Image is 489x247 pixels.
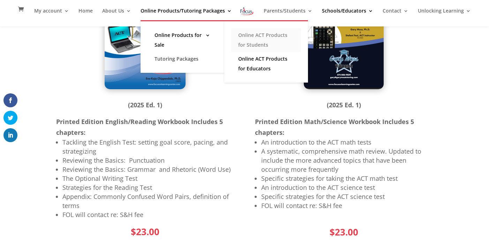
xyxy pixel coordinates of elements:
bdi: 23.00 [330,226,358,238]
li: Specific strategies for taking the ACT math test [261,174,433,183]
strong: Printed Edition Math/Science Workbook Includes 5 chapters: [255,117,414,137]
li: Specific strategies for the ACT science test [261,192,433,201]
li: Strategies for the Reading Test [62,183,234,192]
a: Contact [383,8,408,20]
a: Online Products for Sale [148,28,217,52]
li: Reviewing the Basics: Grammar and Rhetoric (Word Use) [62,165,234,174]
img: Focus on Learning [240,6,254,16]
bdi: 23.00 [131,225,159,238]
strong: Printed Edition English/Reading Workbook Includes 5 chapters: [56,117,223,137]
strong: (2025 Ed. 1) [128,101,162,109]
span: $ [131,225,136,238]
li: FOL will contact re: S&H fee [261,201,433,210]
a: Online Products/Tutoring Packages [141,8,232,20]
li: Tackling the English Test: setting goal score, pacing, and strategizing [62,138,234,156]
li: FOL will contact re: S&H fee [62,210,234,219]
a: Tutoring Packages [148,52,217,66]
li: The Optional Writing Test [62,174,234,183]
li: A systematic, comprehensive math review. Updated to include the more advanced topics that have be... [261,147,433,174]
li: An introduction to the ACT math tests [261,138,433,147]
span: $ [330,226,335,238]
a: My account [34,8,69,20]
li: An introduction to the ACT science test [261,183,433,192]
strong: (2025 Ed. 1) [327,101,361,109]
a: Online ACT Products for Educators [231,52,301,76]
a: Online ACT Products for Students [231,28,301,52]
a: Unlocking Learning [418,8,471,20]
a: Home [78,8,93,20]
a: About Us [102,8,131,20]
li: Reviewing the Basics: Punctuation [62,156,234,165]
a: Schools/Educators [322,8,373,20]
li: Appendix: Commonly Confused Word Pairs, definition of terms [62,192,234,210]
a: Parents/Students [264,8,313,20]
